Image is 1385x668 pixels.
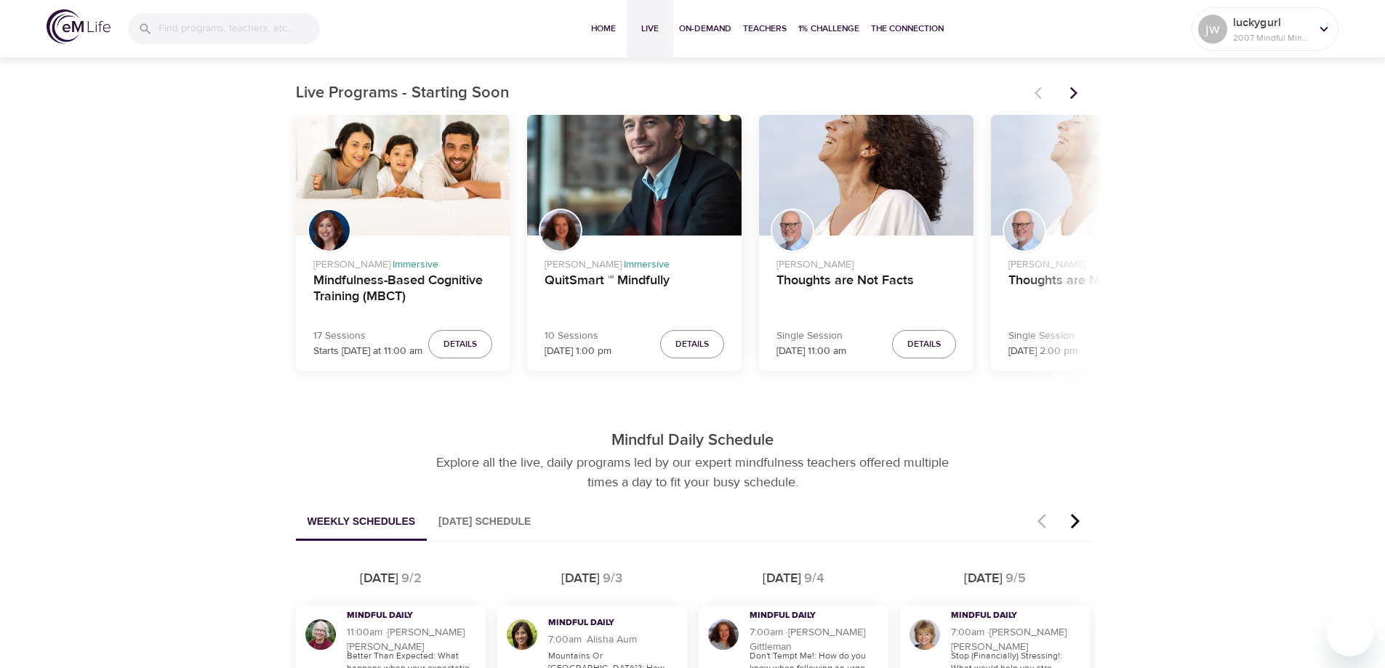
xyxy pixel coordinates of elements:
[313,344,422,359] p: Starts [DATE] at 11:00 am
[296,81,1026,105] p: Live Programs - Starting Soon
[505,617,539,652] img: Alisha Aum
[284,429,1101,453] p: Mindful Daily Schedule
[660,330,724,358] button: Details
[401,569,422,588] div: 9/2
[907,337,941,352] span: Details
[548,632,680,647] h5: 7:00am · Alisha Aum
[804,569,824,588] div: 9/4
[548,617,661,629] h3: Mindful Daily
[951,610,1064,622] h3: Mindful Daily
[633,21,667,36] span: Live
[303,617,338,652] img: Bernice Moore
[951,625,1083,654] h5: 7:00am · [PERSON_NAME] [PERSON_NAME]
[586,21,621,36] span: Home
[964,569,1003,588] div: [DATE]
[750,610,862,622] h3: Mindful Daily
[776,251,956,273] p: [PERSON_NAME]
[603,569,622,588] div: 9/3
[545,273,724,307] h4: QuitSmart ™ Mindfully
[313,251,493,273] p: [PERSON_NAME] ·
[798,21,859,36] span: 1% Challenge
[776,329,846,344] p: Single Session
[675,337,709,352] span: Details
[428,330,492,358] button: Details
[347,625,478,654] h5: 11:00am · [PERSON_NAME] [PERSON_NAME]
[393,258,438,271] span: Immersive
[1008,344,1077,359] p: [DATE] 2:00 pm
[871,21,944,36] span: The Connection
[763,569,801,588] div: [DATE]
[296,504,427,541] button: Weekly Schedules
[991,115,1205,236] button: Thoughts are Not Facts
[443,337,477,352] span: Details
[1008,251,1188,273] p: [PERSON_NAME]
[360,569,398,588] div: [DATE]
[1233,31,1310,44] p: 2007 Mindful Minutes
[743,21,787,36] span: Teachers
[624,258,670,271] span: Immersive
[158,13,320,44] input: Find programs, teachers, etc...
[527,115,742,236] button: QuitSmart ™ Mindfully
[420,453,966,492] p: Explore all the live, daily programs led by our expert mindfulness teachers offered multiple time...
[1058,77,1090,109] button: Next items
[750,625,881,654] h5: 7:00am · [PERSON_NAME] Gittleman
[776,344,846,359] p: [DATE] 11:00 am
[545,329,611,344] p: 10 Sessions
[347,610,459,622] h3: Mindful Daily
[427,504,542,541] button: [DATE] Schedule
[706,617,741,652] img: Cindy Gittleman
[47,9,111,44] img: logo
[1198,15,1227,44] div: jw
[1005,569,1026,588] div: 9/5
[776,273,956,307] h4: Thoughts are Not Facts
[907,617,942,652] img: Lisa Wickham
[679,21,731,36] span: On-Demand
[759,115,973,236] button: Thoughts are Not Facts
[1327,610,1373,656] iframe: Button to launch messaging window
[1008,273,1188,307] h4: Thoughts are Not Facts
[313,329,422,344] p: 17 Sessions
[545,344,611,359] p: [DATE] 1:00 pm
[892,330,956,358] button: Details
[1233,14,1310,31] p: luckygurl
[1008,329,1077,344] p: Single Session
[561,569,600,588] div: [DATE]
[296,115,510,236] button: Mindfulness-Based Cognitive Training (MBCT)
[545,251,724,273] p: [PERSON_NAME] ·
[313,273,493,307] h4: Mindfulness-Based Cognitive Training (MBCT)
